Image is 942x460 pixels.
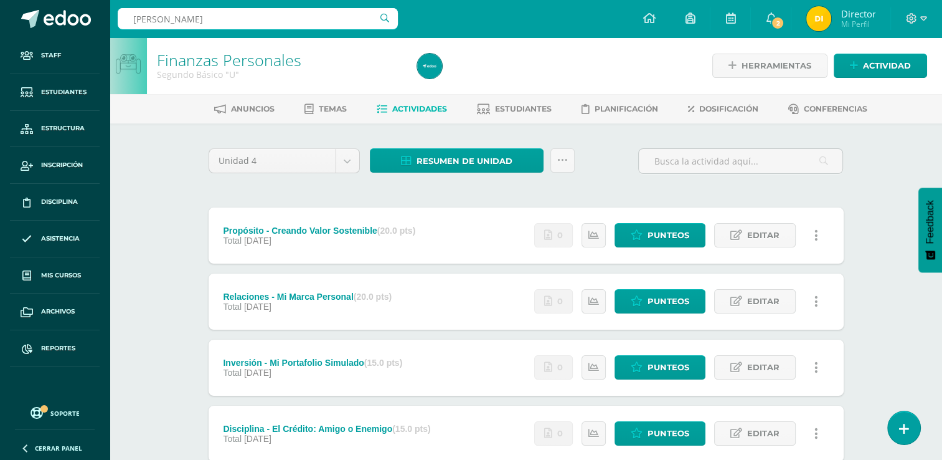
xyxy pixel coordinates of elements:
input: Busca la actividad aquí... [639,149,842,173]
a: Actividad [834,54,927,78]
span: Asistencia [41,234,80,244]
a: Mis cursos [10,257,100,294]
span: Dosificación [699,104,758,113]
a: Finanzas Personales [157,49,301,70]
span: Actividad [863,54,911,77]
a: Reportes [10,330,100,367]
a: Resumen de unidad [370,148,544,173]
span: Mis cursos [41,271,81,280]
a: Estudiantes [477,99,552,119]
strong: (20.0 pts) [354,292,392,302]
span: [DATE] [244,302,271,312]
img: f5a658f75d8ad15e79fcc211600d9474.png [417,54,442,79]
a: Anuncios [214,99,275,119]
a: No se han realizado entregas [534,355,573,380]
span: Editar [747,224,780,247]
span: Staff [41,50,61,60]
a: Disciplina [10,184,100,221]
span: Actividades [392,104,447,113]
span: Punteos [648,422,689,445]
span: Estudiantes [495,104,552,113]
span: [DATE] [244,236,271,246]
span: Total [223,302,242,312]
span: Editar [747,290,780,313]
span: Conferencias [804,104,867,113]
span: 0 [557,290,563,313]
span: Resumen de unidad [417,150,512,173]
span: Director [841,7,875,20]
div: Disciplina - El Crédito: Amigo o Enemigo [223,424,430,434]
span: [DATE] [244,434,271,444]
span: Punteos [648,290,689,313]
a: Punteos [615,223,705,247]
a: Punteos [615,289,705,314]
img: bot1.png [116,54,140,74]
span: Punteos [648,356,689,379]
img: 608136e48c3c14518f2ea00dfaf80bc2.png [806,6,831,31]
strong: (15.0 pts) [364,358,402,368]
a: Estudiantes [10,74,100,111]
span: Temas [319,104,347,113]
strong: (15.0 pts) [392,424,430,434]
a: Punteos [615,421,705,446]
button: Feedback - Mostrar encuesta [918,188,942,272]
span: Total [223,236,242,246]
span: [DATE] [244,368,271,378]
span: Cerrar panel [35,444,82,453]
a: Dosificación [688,99,758,119]
span: Estudiantes [41,87,87,97]
a: Punteos [615,355,705,380]
span: Planificación [595,104,658,113]
span: Editar [747,356,780,379]
div: Segundo Básico 'U' [157,69,402,80]
a: Estructura [10,111,100,148]
a: Inscripción [10,147,100,184]
span: 0 [557,224,563,247]
span: Anuncios [231,104,275,113]
span: Editar [747,422,780,445]
strong: (20.0 pts) [377,226,415,236]
a: Planificación [582,99,658,119]
a: Asistencia [10,221,100,257]
a: Temas [304,99,347,119]
span: Feedback [925,200,936,244]
div: Inversión - Mi Portafolio Simulado [223,358,402,368]
span: Reportes [41,343,75,353]
span: 0 [557,356,563,379]
a: Unidad 4 [209,149,359,173]
span: Mi Perfil [841,19,875,29]
div: Propósito - Creando Valor Sostenible [223,226,415,236]
span: 2 [771,16,784,30]
div: Relaciones - Mi Marca Personal [223,292,392,302]
span: Estructura [41,123,85,133]
a: No se han realizado entregas [534,289,573,314]
span: Inscripción [41,160,83,170]
span: Disciplina [41,197,78,207]
a: No se han realizado entregas [534,223,573,247]
a: Soporte [15,404,95,421]
a: Staff [10,37,100,74]
input: Busca un usuario... [118,8,398,29]
h1: Finanzas Personales [157,51,402,69]
span: Punteos [648,224,689,247]
span: Unidad 4 [219,149,326,173]
a: No se han realizado entregas [534,421,573,446]
span: 0 [557,422,563,445]
a: Conferencias [788,99,867,119]
a: Archivos [10,294,100,330]
span: Total [223,368,242,378]
span: Total [223,434,242,444]
span: Archivos [41,307,75,317]
a: Actividades [377,99,447,119]
a: Herramientas [712,54,827,78]
span: Soporte [50,409,80,418]
span: Herramientas [742,54,811,77]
